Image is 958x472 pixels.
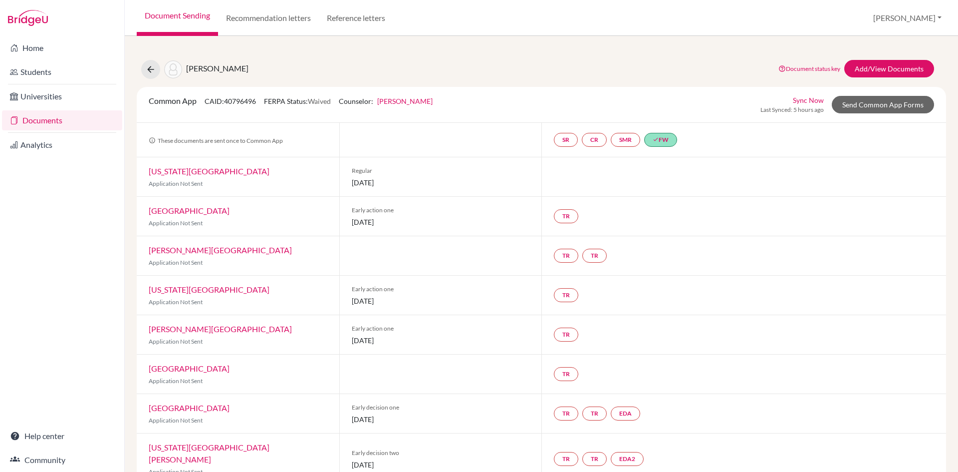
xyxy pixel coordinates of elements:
span: Early action one [352,206,530,215]
a: [US_STATE][GEOGRAPHIC_DATA] [149,166,269,176]
a: Community [2,450,122,470]
button: [PERSON_NAME] [869,8,946,27]
span: Regular [352,166,530,175]
a: [US_STATE][GEOGRAPHIC_DATA] [149,285,269,294]
a: [PERSON_NAME][GEOGRAPHIC_DATA] [149,324,292,334]
a: [GEOGRAPHIC_DATA] [149,364,230,373]
span: Application Not Sent [149,377,203,385]
a: EDA [611,407,640,421]
a: TR [554,407,578,421]
span: Application Not Sent [149,259,203,266]
span: Counselor: [339,97,433,105]
span: Common App [149,96,197,105]
span: [PERSON_NAME] [186,63,248,73]
span: These documents are sent once to Common App [149,137,283,144]
span: Application Not Sent [149,219,203,227]
a: Send Common App Forms [832,96,934,113]
span: Early action one [352,324,530,333]
a: [GEOGRAPHIC_DATA] [149,206,230,215]
span: Application Not Sent [149,338,203,345]
a: Home [2,38,122,58]
a: TR [554,249,578,263]
span: Application Not Sent [149,180,203,187]
a: Document status key [778,65,840,72]
a: Documents [2,110,122,130]
a: [GEOGRAPHIC_DATA] [149,403,230,413]
a: [US_STATE][GEOGRAPHIC_DATA][PERSON_NAME] [149,443,269,464]
span: [DATE] [352,460,530,470]
a: CR [582,133,607,147]
a: TR [554,209,578,223]
a: TR [554,288,578,302]
a: SMR [611,133,640,147]
span: FERPA Status: [264,97,331,105]
span: [DATE] [352,414,530,425]
span: [DATE] [352,296,530,306]
a: TR [554,328,578,342]
a: Add/View Documents [844,60,934,77]
span: Last Synced: 5 hours ago [760,105,824,114]
span: [DATE] [352,335,530,346]
a: SR [554,133,578,147]
a: TR [554,367,578,381]
a: TR [554,452,578,466]
a: TR [582,452,607,466]
span: Early decision two [352,449,530,458]
a: Students [2,62,122,82]
span: Application Not Sent [149,298,203,306]
span: Application Not Sent [149,417,203,424]
span: [DATE] [352,217,530,227]
a: Analytics [2,135,122,155]
a: EDA2 [611,452,644,466]
img: Bridge-U [8,10,48,26]
i: done [653,136,659,142]
span: CAID: 40796496 [205,97,256,105]
span: Early decision one [352,403,530,412]
a: Help center [2,426,122,446]
a: Universities [2,86,122,106]
a: [PERSON_NAME][GEOGRAPHIC_DATA] [149,245,292,255]
span: Waived [308,97,331,105]
a: doneFW [644,133,677,147]
a: Sync Now [793,95,824,105]
a: TR [582,407,607,421]
span: Early action one [352,285,530,294]
a: TR [582,249,607,263]
a: [PERSON_NAME] [377,97,433,105]
span: [DATE] [352,177,530,188]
